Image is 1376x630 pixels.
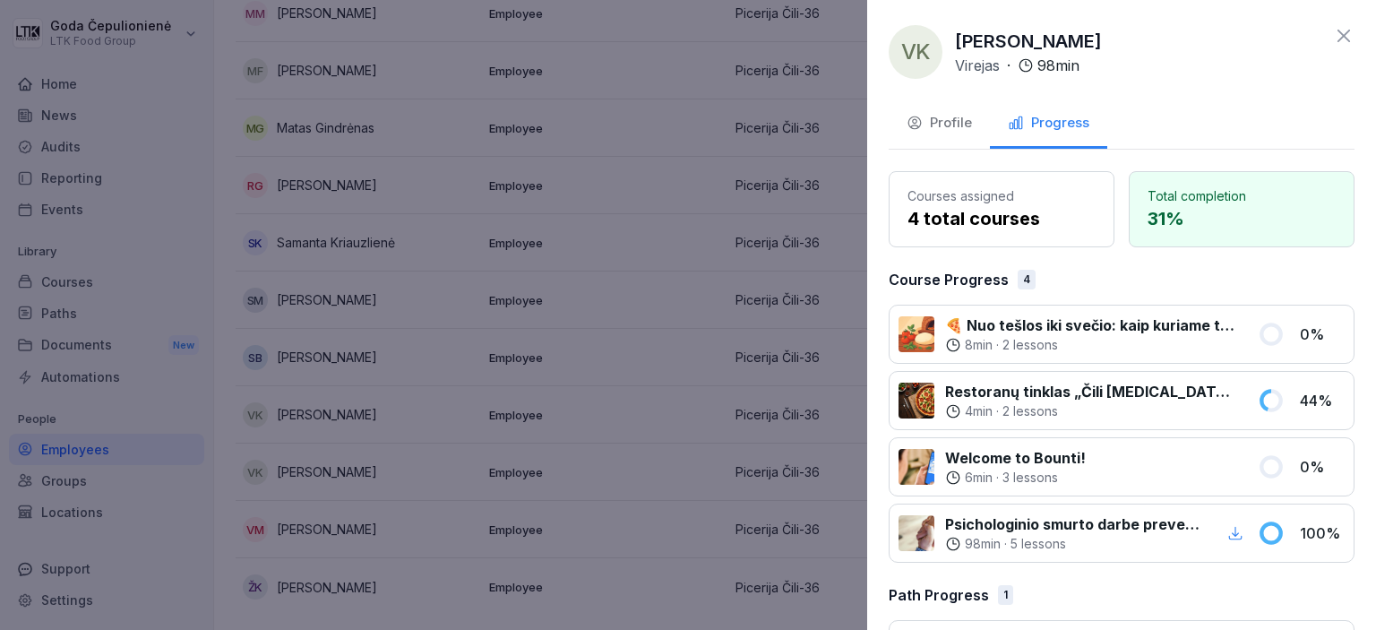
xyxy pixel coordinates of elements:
[945,402,1236,420] div: ·
[955,55,1000,76] p: Virejas
[990,100,1107,149] button: Progress
[955,55,1079,76] div: ·
[1002,336,1058,354] p: 2 lessons
[1300,390,1345,411] p: 44 %
[945,469,1086,487] div: ·
[965,336,993,354] p: 8 min
[1018,270,1036,289] div: 4
[1300,522,1345,544] p: 100 %
[907,205,1096,232] p: 4 total courses
[907,186,1096,205] p: Courses assigned
[965,535,1001,553] p: 98 min
[1002,402,1058,420] p: 2 lessons
[1010,535,1066,553] p: 5 lessons
[1148,205,1336,232] p: 31 %
[998,585,1013,605] div: 1
[889,584,989,606] p: Path Progress
[945,447,1086,469] p: Welcome to Bounti!
[1300,456,1345,478] p: 0 %
[965,469,993,487] p: 6 min
[907,113,972,134] div: Profile
[1300,324,1345,345] p: 0 %
[1002,469,1058,487] p: 3 lessons
[945,381,1236,402] p: Restoranų tinklas „Čili [MEDICAL_DATA]" - Sėkmės istorija ir praktika
[945,336,1236,354] div: ·
[945,513,1202,535] p: Psichologinio smurto darbe prevencijos mokymai
[955,28,1102,55] p: [PERSON_NAME]
[1037,55,1079,76] p: 98 min
[945,535,1202,553] div: ·
[889,269,1009,290] p: Course Progress
[965,402,993,420] p: 4 min
[1008,113,1089,134] div: Progress
[889,25,942,79] div: VK
[889,100,990,149] button: Profile
[945,315,1236,336] p: 🍕 Nuo tešlos iki svečio: kaip kuriame tobulą picą kasdien
[1148,186,1336,205] p: Total completion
